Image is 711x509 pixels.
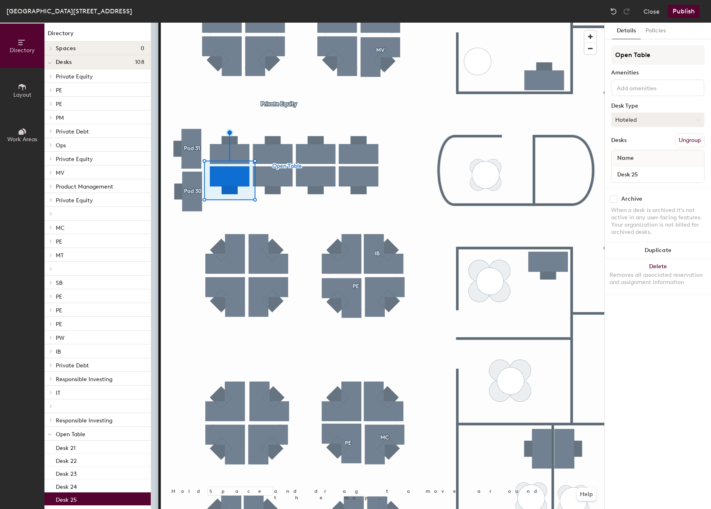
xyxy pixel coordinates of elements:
span: Private Equity [56,156,93,163]
span: Private Equity [56,73,93,80]
button: Help [577,488,596,501]
input: Unnamed desk [613,169,703,180]
h1: Directory [44,29,151,42]
button: Policies [641,23,671,39]
button: Close [643,5,660,18]
span: Private Equity [56,197,93,204]
div: Amenities [611,70,705,76]
button: Ungroup [675,134,705,147]
p: Desk 22 [56,455,77,464]
span: MT [56,252,63,259]
button: Duplicate [605,242,711,259]
span: Responsible Investing [56,417,112,424]
div: Desks [611,137,627,144]
button: DeleteRemoves all associated reservation and assignment information [605,259,711,294]
span: Private Debt [56,128,89,135]
button: Hoteled [611,112,705,127]
span: MC [56,225,65,231]
input: Add amenities [615,83,688,92]
span: PE [56,101,62,108]
p: Desk 21 [56,442,76,452]
span: Layout [13,91,32,98]
span: PE [56,307,62,314]
img: Undo [610,7,618,15]
p: Desk 24 [56,481,77,490]
p: Desk 25 [56,494,77,503]
span: Name [613,151,638,165]
div: [GEOGRAPHIC_DATA][STREET_ADDRESS] [6,6,132,16]
div: Removes all associated reservation and assignment information [610,271,706,286]
span: PE [56,238,62,245]
span: Product Management [56,183,113,190]
span: Responsible Investing [56,376,112,383]
span: IB [56,348,61,355]
p: Desk 23 [56,468,77,477]
span: Private Debt [56,362,89,369]
span: PE [56,293,62,300]
span: Spaces [56,45,76,52]
span: SB [56,280,63,286]
span: IT [56,390,60,397]
div: Desk Type [611,103,705,109]
span: MV [56,170,64,176]
span: PM [56,115,64,121]
span: Ops [56,142,66,149]
span: Directory [10,47,35,54]
div: When a desk is archived it's not active in any user-facing features. Your organization is not bil... [611,207,705,236]
span: PW [56,335,65,341]
span: Work Areas [7,136,37,143]
span: Open Table [56,431,85,438]
button: Publish [668,5,700,18]
img: Redo [622,7,631,15]
div: Archive [621,196,642,202]
span: PE [56,87,62,94]
span: 108 [135,59,144,66]
span: PE [56,321,62,328]
span: 0 [141,45,144,52]
span: Desks [56,59,72,66]
button: Details [612,23,641,39]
